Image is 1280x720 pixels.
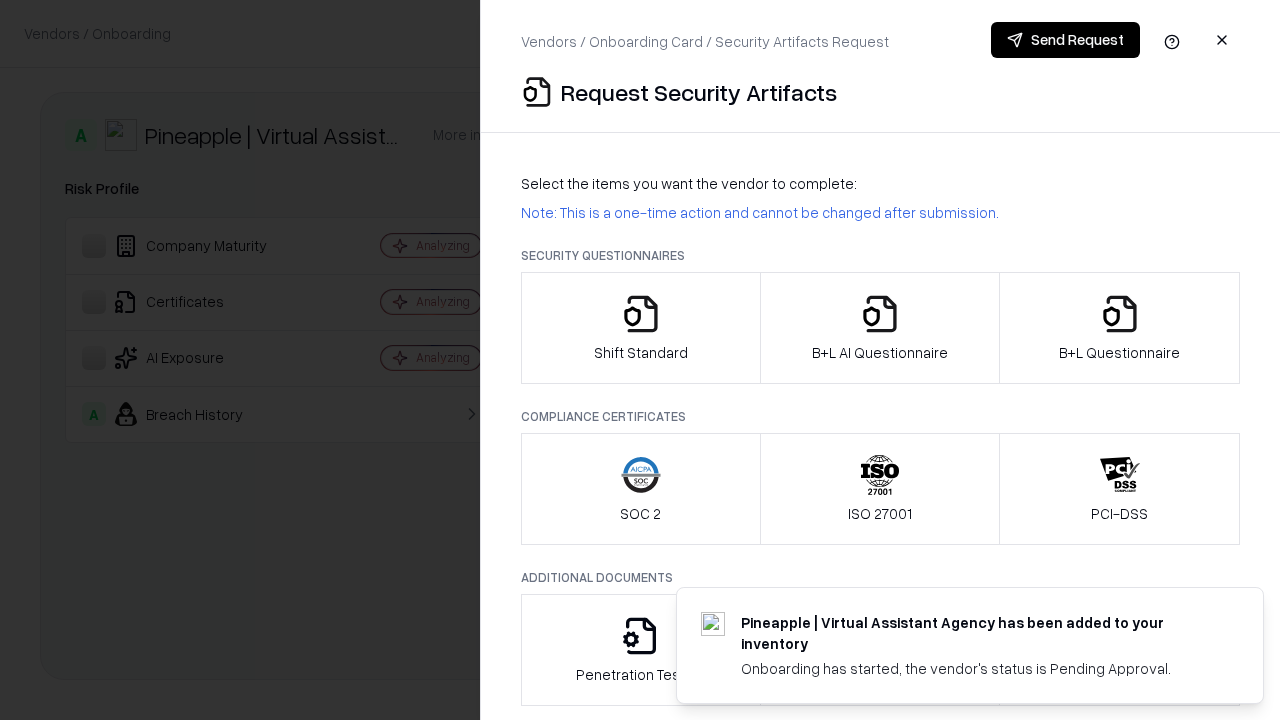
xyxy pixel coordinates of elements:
[521,594,761,706] button: Penetration Testing
[1059,342,1180,363] p: B+L Questionnaire
[741,612,1215,654] div: Pineapple | Virtual Assistant Agency has been added to your inventory
[999,272,1240,384] button: B+L Questionnaire
[561,76,837,108] p: Request Security Artifacts
[521,173,1240,194] p: Select the items you want the vendor to complete:
[521,247,1240,264] p: Security Questionnaires
[1091,503,1148,524] p: PCI-DSS
[812,342,948,363] p: B+L AI Questionnaire
[620,503,661,524] p: SOC 2
[576,664,705,685] p: Penetration Testing
[521,202,1240,223] p: Note: This is a one-time action and cannot be changed after submission.
[999,433,1240,545] button: PCI-DSS
[741,658,1215,679] div: Onboarding has started, the vendor's status is Pending Approval.
[760,433,1001,545] button: ISO 27001
[701,612,725,636] img: trypineapple.com
[521,433,761,545] button: SOC 2
[521,272,761,384] button: Shift Standard
[760,272,1001,384] button: B+L AI Questionnaire
[521,569,1240,586] p: Additional Documents
[594,342,688,363] p: Shift Standard
[521,408,1240,425] p: Compliance Certificates
[991,22,1140,58] button: Send Request
[848,503,912,524] p: ISO 27001
[521,31,889,52] p: Vendors / Onboarding Card / Security Artifacts Request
